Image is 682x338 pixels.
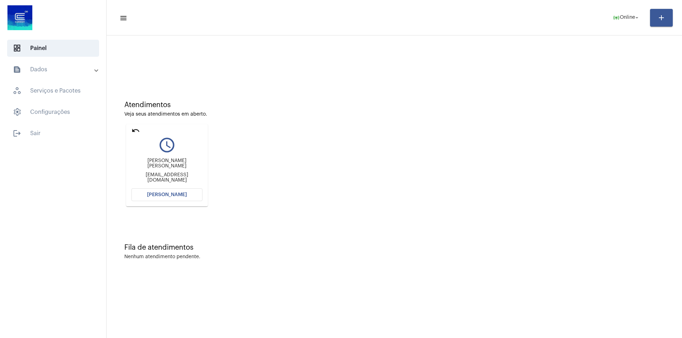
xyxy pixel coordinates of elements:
img: d4669ae0-8c07-2337-4f67-34b0df7f5ae4.jpeg [6,4,34,32]
span: sidenav icon [13,87,21,95]
span: Configurações [7,104,99,121]
span: Online [620,15,635,20]
span: Serviços e Pacotes [7,82,99,99]
mat-icon: sidenav icon [13,65,21,74]
div: Atendimentos [124,101,664,109]
div: Veja seus atendimentos em aberto. [124,112,664,117]
span: Sair [7,125,99,142]
span: Painel [7,40,99,57]
div: Nenhum atendimento pendente. [124,254,200,260]
mat-icon: online_prediction [613,14,620,21]
mat-icon: undo [131,126,140,135]
mat-icon: add [657,13,666,22]
button: Online [608,11,644,25]
span: sidenav icon [13,108,21,116]
mat-icon: sidenav icon [119,14,126,22]
div: [PERSON_NAME] [PERSON_NAME] [131,158,202,169]
mat-panel-title: Dados [13,65,95,74]
span: [PERSON_NAME] [147,192,187,197]
div: [EMAIL_ADDRESS][DOMAIN_NAME] [131,172,202,183]
div: Fila de atendimentos [124,244,664,251]
mat-icon: query_builder [131,136,202,154]
button: [PERSON_NAME] [131,188,202,201]
mat-icon: sidenav icon [13,129,21,138]
mat-icon: arrow_drop_down [634,15,640,21]
span: sidenav icon [13,44,21,52]
mat-expansion-panel-header: sidenav iconDados [4,61,106,78]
